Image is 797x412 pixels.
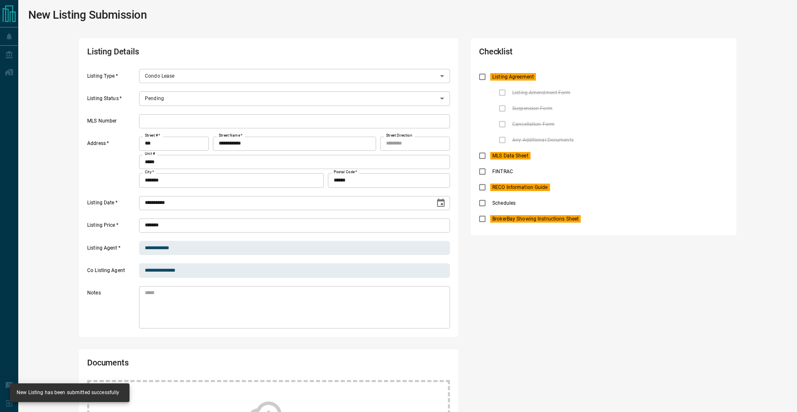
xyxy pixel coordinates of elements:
[490,152,531,159] span: MLS Data Sheet
[510,136,576,144] span: Any Additional Documents
[510,89,572,96] span: Listing Amendment Form
[510,120,557,128] span: Cancellation Form
[87,289,137,329] label: Notes
[490,215,581,223] span: BrokerBay Showing Instructions Sheet
[87,245,137,255] label: Listing Agent
[510,105,555,112] span: Suspension Form
[145,151,155,157] label: Unit #
[479,47,628,61] h2: Checklist
[87,47,305,61] h2: Listing Details
[490,184,550,191] span: RECO Information Guide
[145,169,154,175] label: City
[87,118,137,128] label: MLS Number
[433,195,449,211] button: Choose date, selected date is Sep 12, 2025
[87,140,137,187] label: Address
[490,199,518,207] span: Schedules
[87,358,305,372] h2: Documents
[490,73,536,81] span: Listing Agreement
[87,222,137,233] label: Listing Price
[17,386,120,400] div: New Listing has been submitted successfully
[87,199,137,210] label: Listing Date
[87,95,137,106] label: Listing Status
[490,168,515,175] span: FINTRAC
[145,133,160,138] label: Street #
[334,169,357,175] label: Postal Code
[87,267,137,278] label: Co Listing Agent
[28,8,147,22] h1: New Listing Submission
[386,133,412,138] label: Street Direction
[139,69,450,83] div: Condo Lease
[87,73,137,83] label: Listing Type
[219,133,242,138] label: Street Name
[139,91,450,105] div: Pending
